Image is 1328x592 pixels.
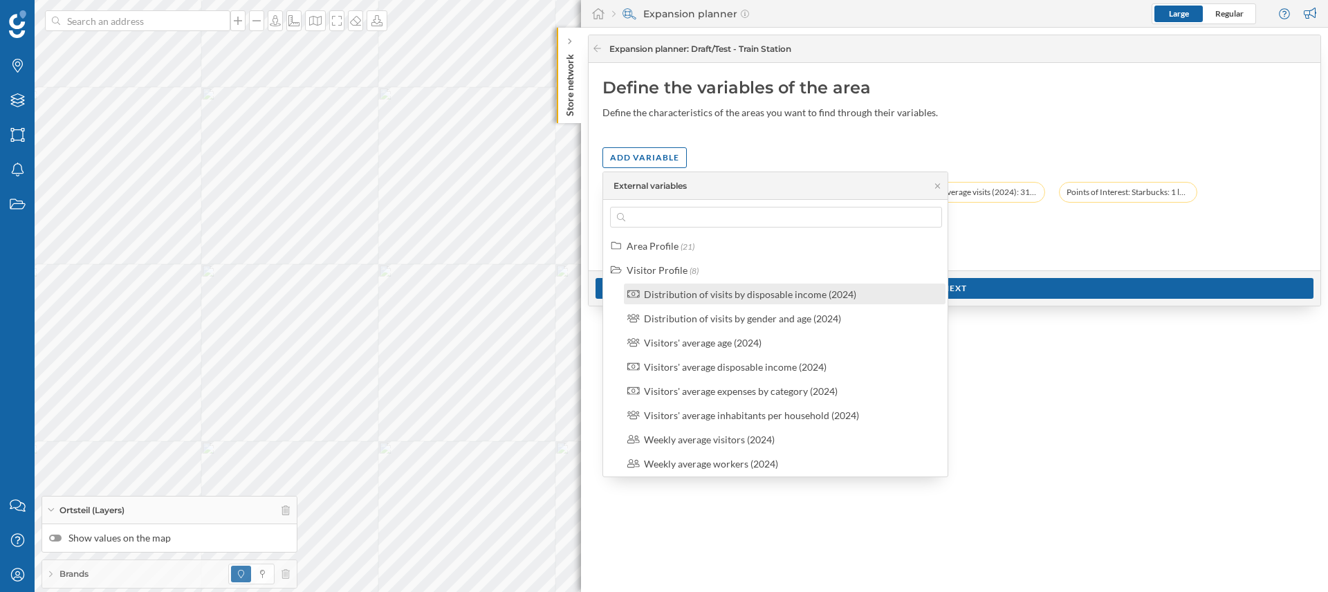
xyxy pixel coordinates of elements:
[609,43,791,55] span: Expansion planner
[644,458,778,470] div: Weekly average workers (2024)
[690,266,699,276] span: (8)
[914,185,1037,199] span: Weekly average visits (2024): 316,550 - 428,270 (Ortsteil)
[681,241,694,252] span: (21)
[644,385,838,397] div: Visitors' average expenses by category (2024)
[563,48,577,116] p: Store network
[1215,8,1244,19] span: Regular
[622,7,636,21] img: search-areas.svg
[49,531,290,545] label: Show values on the map
[59,504,124,517] span: Ortsteil (Layers)
[29,10,79,22] span: Support
[9,10,26,38] img: Geoblink Logo
[644,434,775,445] div: Weekly average visitors (2024)
[614,180,687,192] div: External variables
[687,44,791,54] span: : Draft/Test - Train Station
[627,264,688,276] div: Visitor Profile
[644,409,859,421] div: Visitors' average inhabitants per household (2024)
[627,240,679,252] div: Area Profile
[1169,8,1189,19] span: Large
[644,361,827,373] div: Visitors' average disposable income (2024)
[602,106,962,120] div: Define the characteristics of the areas you want to find through their variables.
[644,313,841,324] div: Distribution of visits by gender and age (2024)
[612,7,749,21] div: Expansion planner
[59,568,89,580] span: Brands
[1067,185,1190,199] span: Points of Interest: Starbucks: 1 locations (5 min on foot)
[602,77,1307,99] div: Define the variables of the area
[644,337,762,349] div: Visitors' average age (2024)
[644,288,856,300] div: Distribution of visits by disposable income (2024)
